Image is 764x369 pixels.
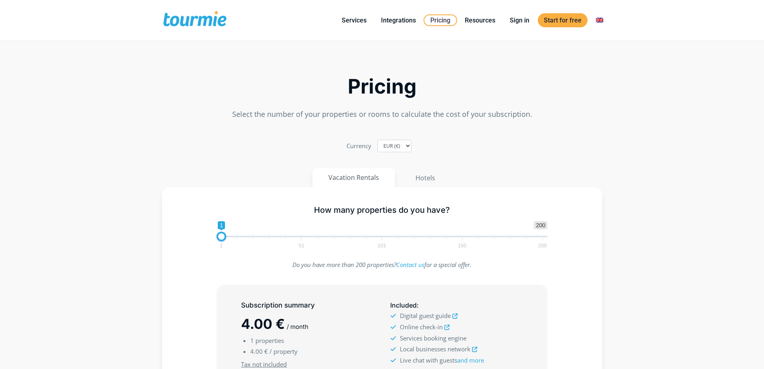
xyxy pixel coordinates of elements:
[400,334,466,342] span: Services booking engine
[312,168,395,187] button: Vacation Rentals
[538,13,588,27] a: Start for free
[390,300,523,310] h5: :
[298,244,306,247] span: 51
[400,345,470,353] span: Local businesses network
[456,244,468,247] span: 150
[217,259,547,270] p: Do you have more than 200 properties? for a special offer.
[375,15,422,25] a: Integrations
[270,347,298,355] span: / property
[287,323,308,330] span: / month
[250,336,254,345] span: 1
[336,15,373,25] a: Services
[347,141,371,151] label: Currency
[250,347,268,355] span: 4.00 €
[400,323,443,331] span: Online check-in
[534,221,547,229] span: 200
[162,77,602,96] h2: Pricing
[241,316,285,332] span: 4.00 €
[217,205,547,215] h5: How many properties do you have?
[396,261,424,269] a: Contact us
[457,356,484,364] a: and more
[241,300,373,310] h5: Subscription summary
[162,109,602,120] p: Select the number of your properties or rooms to calculate the cost of your subscription.
[459,15,501,25] a: Resources
[218,221,225,229] span: 1
[241,360,287,368] u: Tax not included
[390,301,417,309] span: Included
[376,244,387,247] span: 101
[400,312,451,320] span: Digital guest guide
[400,356,484,364] span: Live chat with guests
[255,336,284,345] span: properties
[504,15,535,25] a: Sign in
[537,244,548,247] span: 200
[399,168,452,188] button: Hotels
[424,14,457,26] a: Pricing
[219,244,224,247] span: 1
